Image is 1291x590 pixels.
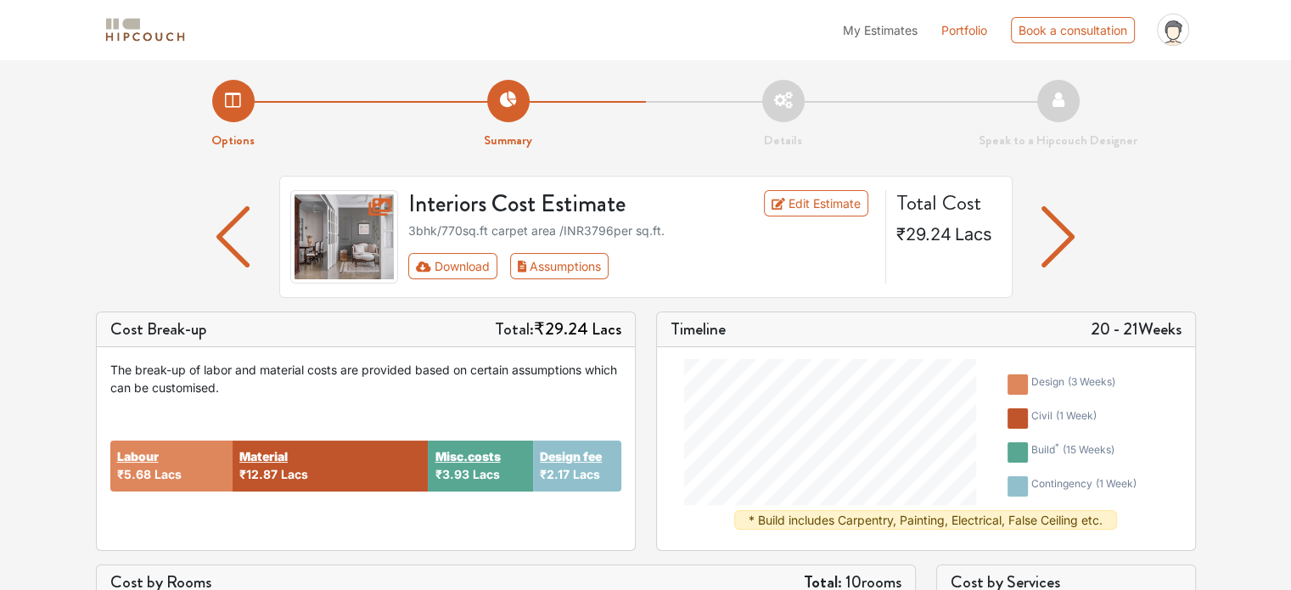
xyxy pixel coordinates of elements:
button: Design fee [540,447,602,465]
h5: Total: [495,319,621,340]
span: ( 1 week ) [1096,477,1137,490]
button: Misc.costs [435,447,500,465]
span: ₹2.17 [540,467,570,481]
h5: 20 - 21 Weeks [1091,319,1182,340]
span: Lacs [472,467,499,481]
a: Edit Estimate [764,190,868,216]
span: ( 1 week ) [1056,409,1097,422]
div: Book a consultation [1011,17,1135,43]
span: logo-horizontal.svg [103,11,188,49]
div: 3bhk / 770 sq.ft carpet area /INR 3796 per sq.ft. [408,222,875,239]
img: arrow left [216,206,250,267]
span: ₹12.87 [239,467,278,481]
img: gallery [290,190,399,284]
img: arrow left [1041,206,1075,267]
div: * Build includes Carpentry, Painting, Electrical, False Ceiling etc. [734,510,1117,530]
h5: Cost Break-up [110,319,207,340]
button: Labour [117,447,159,465]
button: Material [239,447,288,465]
div: build [1031,442,1114,463]
strong: Speak to a Hipcouch Designer [979,131,1137,149]
span: Lacs [955,224,992,244]
h4: Total Cost [896,190,998,216]
span: My Estimates [843,23,918,37]
div: civil [1031,408,1097,429]
span: ₹29.24 [534,317,588,341]
span: Lacs [573,467,600,481]
div: design [1031,374,1115,395]
button: Download [408,253,497,279]
a: Portfolio [941,21,987,39]
div: Toolbar with button groups [408,253,875,279]
span: Lacs [154,467,182,481]
strong: Details [764,131,802,149]
div: contingency [1031,476,1137,497]
span: Lacs [281,467,308,481]
span: ₹29.24 [896,224,951,244]
span: ₹3.93 [435,467,469,481]
span: ( 3 weeks ) [1068,375,1115,388]
button: Assumptions [510,253,609,279]
span: ₹5.68 [117,467,151,481]
div: First group [408,253,622,279]
strong: Options [211,131,255,149]
strong: Summary [484,131,532,149]
div: The break-up of labor and material costs are provided based on certain assumptions which can be c... [110,361,621,396]
span: ( 15 weeks ) [1063,443,1114,456]
h3: Interiors Cost Estimate [398,190,722,219]
h5: Timeline [671,319,726,340]
img: logo-horizontal.svg [103,15,188,45]
span: Lacs [592,317,621,341]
